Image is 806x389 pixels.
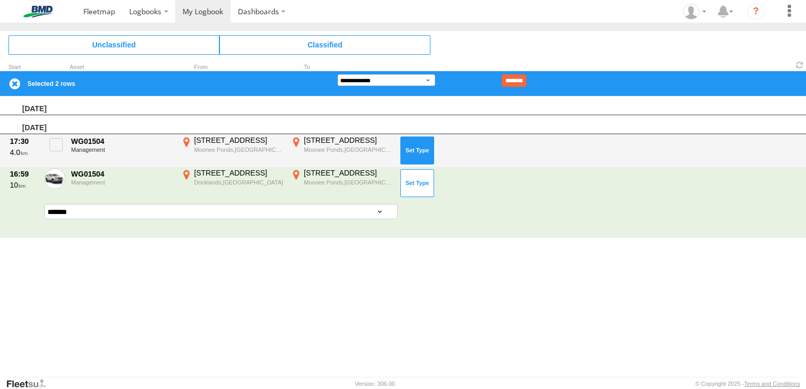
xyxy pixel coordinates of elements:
[71,179,174,186] div: Management
[744,381,800,387] a: Terms and Conditions
[8,35,219,54] span: Click to view Unclassified Trips
[355,381,395,387] div: Version: 306.00
[10,148,39,157] div: 4.0
[71,147,174,153] div: Management
[70,65,175,70] div: Asset
[194,168,283,178] div: [STREET_ADDRESS]
[747,3,764,20] i: ?
[179,168,285,199] label: Click to View Event Location
[8,77,21,90] label: Clear Selection
[11,6,65,17] img: bmd-logo.svg
[289,168,395,199] label: Click to View Event Location
[304,179,393,186] div: Moonee Ponds,[GEOGRAPHIC_DATA]
[10,137,39,146] div: 17:30
[304,146,393,153] div: Moonee Ponds,[GEOGRAPHIC_DATA]
[71,169,174,179] div: WG01504
[194,179,283,186] div: Docklands,[GEOGRAPHIC_DATA]
[10,180,39,190] div: 10
[304,135,393,145] div: [STREET_ADDRESS]
[289,65,395,70] div: To
[400,137,434,164] button: Click to Set
[10,169,39,179] div: 16:59
[194,135,283,145] div: [STREET_ADDRESS]
[194,146,283,153] div: Moonee Ponds,[GEOGRAPHIC_DATA]
[179,135,285,166] label: Click to View Event Location
[695,381,800,387] div: © Copyright 2025 -
[304,168,393,178] div: [STREET_ADDRESS]
[71,137,174,146] div: WG01504
[400,169,434,197] button: Click to Set
[793,60,806,70] span: Refresh
[6,378,54,389] a: Visit our Website
[289,135,395,166] label: Click to View Event Location
[679,4,710,20] div: John Spicuglia
[179,65,285,70] div: From
[8,65,40,70] div: Click to Sort
[219,35,430,54] span: Click to view Classified Trips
